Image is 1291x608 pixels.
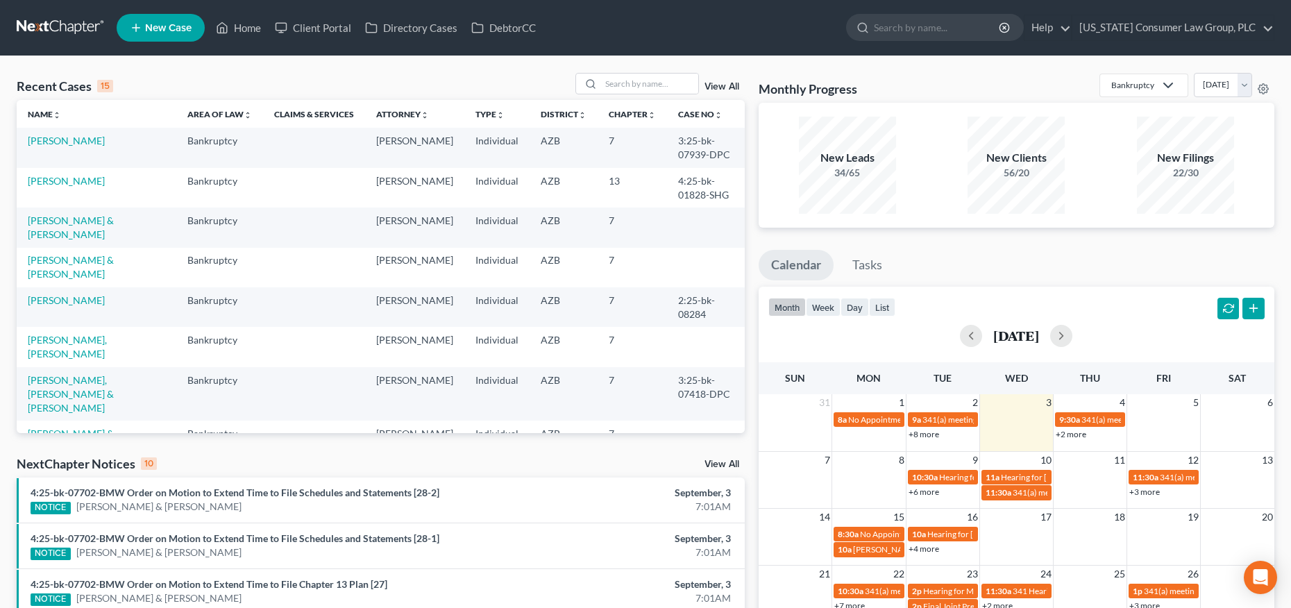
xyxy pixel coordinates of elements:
td: [PERSON_NAME] [365,168,464,208]
div: NOTICE [31,502,71,514]
span: 10:30a [912,472,938,482]
span: 8a [838,414,847,425]
div: 7:01AM [507,500,731,514]
i: unfold_more [578,111,587,119]
span: Sun [785,372,805,384]
span: No Appointments [848,414,913,425]
i: unfold_more [496,111,505,119]
td: [PERSON_NAME] [365,327,464,366]
td: 7 [598,287,667,327]
td: [PERSON_NAME] [365,287,464,327]
a: DebtorCC [464,15,543,40]
td: 4:25-bk-01828-SHG [667,168,745,208]
a: [PERSON_NAME] & [PERSON_NAME] [76,546,242,559]
td: Bankruptcy [176,287,263,327]
td: 7 [598,248,667,287]
td: AZB [530,421,598,460]
a: 4:25-bk-07702-BMW Order on Motion to Extend Time to File Schedules and Statements [28-1] [31,532,439,544]
span: Hearing for Mannenbach v. UNITED STATES DEPARTMENT OF EDUCATION [923,586,1201,596]
span: Mon [857,372,881,384]
td: Bankruptcy [176,168,263,208]
span: 6 [1266,394,1274,411]
span: 341(a) meeting for [PERSON_NAME] & [PERSON_NAME] [1013,487,1220,498]
span: Thu [1080,372,1100,384]
div: 7:01AM [507,546,731,559]
button: list [869,298,895,316]
a: Calendar [759,250,834,280]
span: 25 [1113,566,1127,582]
a: 4:25-bk-07702-BMW Order on Motion to Extend Time to File Chapter 13 Plan [27] [31,578,387,590]
td: Individual [464,367,530,421]
div: September, 3 [507,486,731,500]
button: week [806,298,841,316]
td: Individual [464,168,530,208]
a: [PERSON_NAME], [PERSON_NAME] & [PERSON_NAME] [28,374,114,414]
td: AZB [530,327,598,366]
span: 9:30a [1059,414,1080,425]
span: [PERSON_NAME] Arbitration Hearing [853,544,991,555]
td: AZB [530,128,598,167]
span: 11 [1113,452,1127,468]
div: September, 3 [507,532,731,546]
div: 7:01AM [507,591,731,605]
td: Individual [464,327,530,366]
a: Client Portal [268,15,358,40]
td: Bankruptcy [176,208,263,247]
a: Tasks [840,250,895,280]
h2: [DATE] [993,328,1039,343]
div: 22/30 [1137,166,1234,180]
td: [PERSON_NAME] [365,421,464,460]
td: Bankruptcy [176,421,263,460]
td: [PERSON_NAME] [365,248,464,287]
td: AZB [530,367,598,421]
span: 7 [823,452,832,468]
span: 26 [1186,566,1200,582]
span: 21 [818,566,832,582]
div: 10 [141,457,157,470]
span: Fri [1156,372,1171,384]
span: 16 [965,509,979,525]
td: Individual [464,248,530,287]
h3: Monthly Progress [759,81,857,97]
td: 13 [598,168,667,208]
span: 1p [1133,586,1142,596]
a: [PERSON_NAME] [28,135,105,146]
i: unfold_more [714,111,723,119]
a: [PERSON_NAME] [28,294,105,306]
td: [PERSON_NAME] [365,128,464,167]
span: Tue [934,372,952,384]
span: 11:30a [986,586,1011,596]
div: 15 [97,80,113,92]
td: Individual [464,287,530,327]
span: 24 [1039,566,1053,582]
a: [PERSON_NAME] [28,175,105,187]
td: 3:25-bk-07939-DPC [667,128,745,167]
span: 4 [1118,394,1127,411]
a: 4:25-bk-07702-BMW Order on Motion to Extend Time to File Schedules and Statements [28-2] [31,487,439,498]
span: 341(a) meeting for [PERSON_NAME] [865,586,999,596]
span: 10a [912,529,926,539]
span: 5 [1192,394,1200,411]
a: View All [704,82,739,92]
a: +2 more [1056,429,1086,439]
span: 11a [986,472,999,482]
span: Wed [1005,372,1028,384]
span: 1 [897,394,906,411]
span: 10a [838,544,852,555]
td: Bankruptcy [176,327,263,366]
span: Hearing for [PERSON_NAME] [927,529,1036,539]
div: Bankruptcy [1111,79,1154,91]
span: 341(a) meeting for [PERSON_NAME] [922,414,1056,425]
span: 9 [971,452,979,468]
td: 3:25-bk-07418-DPC [667,367,745,421]
a: Directory Cases [358,15,464,40]
span: 13 [1260,452,1274,468]
a: +4 more [909,543,939,554]
span: 2 [971,394,979,411]
td: 7 [598,208,667,247]
a: +3 more [1129,487,1160,497]
a: [PERSON_NAME] & [PERSON_NAME] [76,591,242,605]
span: Hearing for [PERSON_NAME], Liquidating Trustee v. CGP Holdings, LLC [1001,472,1258,482]
td: AZB [530,208,598,247]
a: Attorneyunfold_more [376,109,429,119]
